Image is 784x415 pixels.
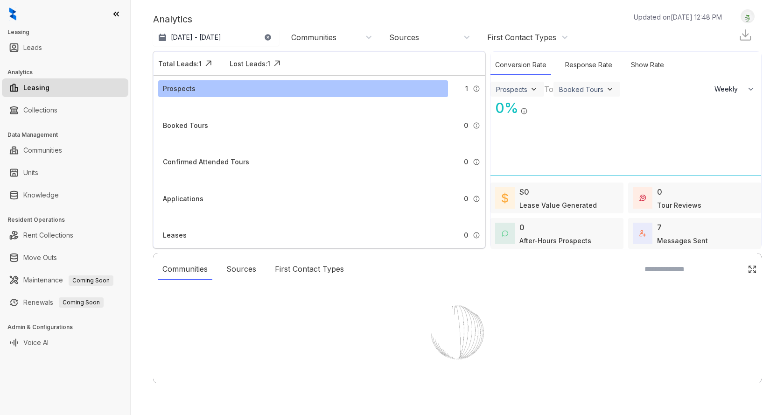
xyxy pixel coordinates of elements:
li: Communities [2,141,128,160]
h3: Resident Operations [7,216,130,224]
div: Lease Value Generated [519,200,597,210]
li: Voice AI [2,333,128,352]
li: Maintenance [2,271,128,289]
div: First Contact Types [270,259,349,280]
div: Booked Tours [163,120,208,131]
li: Leads [2,38,128,57]
span: Weekly [714,84,743,94]
button: Weekly [709,81,761,98]
div: 0 % [490,98,518,119]
li: Renewals [2,293,128,312]
span: 0 [464,194,468,204]
div: Booked Tours [559,85,603,93]
div: Show Rate [626,55,669,75]
div: Confirmed Attended Tours [163,157,249,167]
img: LeaseValue [502,192,508,204]
div: Response Rate [560,55,617,75]
div: Lost Leads: 1 [230,59,270,69]
li: Move Outs [2,248,128,267]
h3: Data Management [7,131,130,139]
img: Info [520,107,528,115]
div: Conversion Rate [490,55,551,75]
img: Click Icon [748,265,757,274]
img: ViewFilterArrow [529,84,539,94]
div: Sources [389,32,419,42]
a: Units [23,163,38,182]
div: Loading... [441,379,474,388]
img: Info [473,232,480,239]
div: Prospects [163,84,196,94]
span: Coming Soon [59,297,104,308]
div: Tour Reviews [657,200,701,210]
li: Rent Collections [2,226,128,245]
div: 0 [519,222,525,233]
h3: Analytics [7,68,130,77]
div: $0 [519,186,529,197]
img: SearchIcon [728,265,736,273]
p: Analytics [153,12,192,26]
a: RenewalsComing Soon [23,293,104,312]
div: Sources [222,259,261,280]
a: Knowledge [23,186,59,204]
li: Units [2,163,128,182]
img: Loader [411,286,504,379]
li: Knowledge [2,186,128,204]
div: Leases [163,230,187,240]
span: 0 [464,230,468,240]
span: 0 [464,120,468,131]
li: Leasing [2,78,128,97]
li: Collections [2,101,128,120]
div: Messages Sent [657,236,708,246]
div: 7 [657,222,662,233]
div: To [544,84,553,95]
img: Click Icon [270,56,284,70]
img: ViewFilterArrow [605,84,615,94]
a: Leasing [23,78,49,97]
div: Communities [158,259,212,280]
a: Collections [23,101,57,120]
div: Prospects [496,85,527,93]
img: TourReviews [639,195,646,201]
img: logo [9,7,16,21]
img: Click Icon [528,99,542,113]
img: Info [473,195,480,203]
a: Communities [23,141,62,160]
img: Info [473,122,480,129]
img: Download [738,28,752,42]
span: 1 [465,84,468,94]
a: Leads [23,38,42,57]
img: UserAvatar [741,12,754,21]
div: First Contact Types [487,32,556,42]
div: 0 [657,186,662,197]
div: After-Hours Prospects [519,236,591,246]
h3: Leasing [7,28,130,36]
a: Voice AI [23,333,49,352]
img: Info [473,85,480,92]
img: Click Icon [202,56,216,70]
div: Applications [163,194,203,204]
button: [DATE] - [DATE] [153,29,279,46]
h3: Admin & Configurations [7,323,130,331]
img: Info [473,158,480,166]
span: 0 [464,157,468,167]
a: Rent Collections [23,226,73,245]
img: TotalFum [639,230,646,237]
a: Move Outs [23,248,57,267]
img: AfterHoursConversations [502,230,508,237]
p: Updated on [DATE] 12:48 PM [634,12,722,22]
div: Communities [291,32,336,42]
div: Total Leads: 1 [158,59,202,69]
p: [DATE] - [DATE] [171,33,221,42]
span: Coming Soon [69,275,113,286]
